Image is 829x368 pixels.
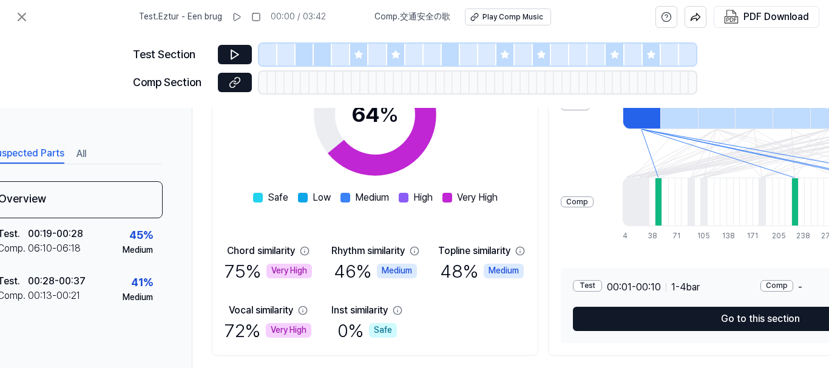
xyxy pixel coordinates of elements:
div: Chord similarity [227,244,295,258]
div: Comp [561,196,594,208]
div: 171 [747,231,754,241]
div: 00:19 - 00:28 [28,227,83,241]
div: 271 [821,231,828,241]
div: Comp [760,280,793,292]
div: 46 % [334,258,417,284]
img: share [690,12,701,22]
div: 71 [672,231,679,241]
span: Low [313,190,331,205]
div: 00:13 - 00:21 [28,289,80,303]
span: Medium [355,190,389,205]
span: Safe [268,190,288,205]
div: 138 [722,231,729,241]
span: Very High [457,190,498,205]
div: Play Comp Music [482,12,543,22]
div: 48 % [440,258,524,284]
div: 41 % [131,274,153,292]
span: Comp . 交通安全の歌 [374,11,450,23]
div: 38 [648,231,654,241]
button: help [655,6,677,28]
div: 238 [796,231,803,241]
div: 64 [351,98,399,131]
div: Rhythm similarity [331,244,405,258]
img: PDF Download [724,10,739,24]
div: 4 [623,231,629,241]
div: 06:10 - 06:18 [28,241,81,256]
div: 105 [697,231,704,241]
span: 1 - 4 bar [671,280,700,295]
div: Very High [266,323,311,338]
div: Test Section [133,46,211,64]
div: Topline similarity [438,244,510,258]
div: Medium [377,264,417,278]
div: 45 % [129,227,153,244]
div: Test [573,280,602,292]
div: 75 % [225,258,312,284]
div: Medium [123,244,153,256]
div: 72 % [225,318,311,343]
div: Medium [484,264,524,278]
span: % [379,101,399,127]
div: 205 [772,231,779,241]
div: Safe [369,323,397,338]
button: All [76,144,86,164]
button: Play Comp Music [465,8,551,25]
div: 0 % [337,318,397,343]
span: High [413,190,433,205]
div: PDF Download [743,9,809,25]
div: Medium [123,292,153,304]
span: Test . Eztur - Een brug [139,11,222,23]
button: PDF Download [722,7,811,27]
div: 00:28 - 00:37 [28,274,86,289]
div: Very High [266,264,312,278]
svg: help [661,11,672,23]
div: 00:00 / 03:42 [271,11,326,23]
div: Comp Section [133,74,211,92]
span: 00:01 - 00:10 [607,280,661,295]
div: Vocal similarity [229,303,293,318]
div: Inst similarity [331,303,388,318]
